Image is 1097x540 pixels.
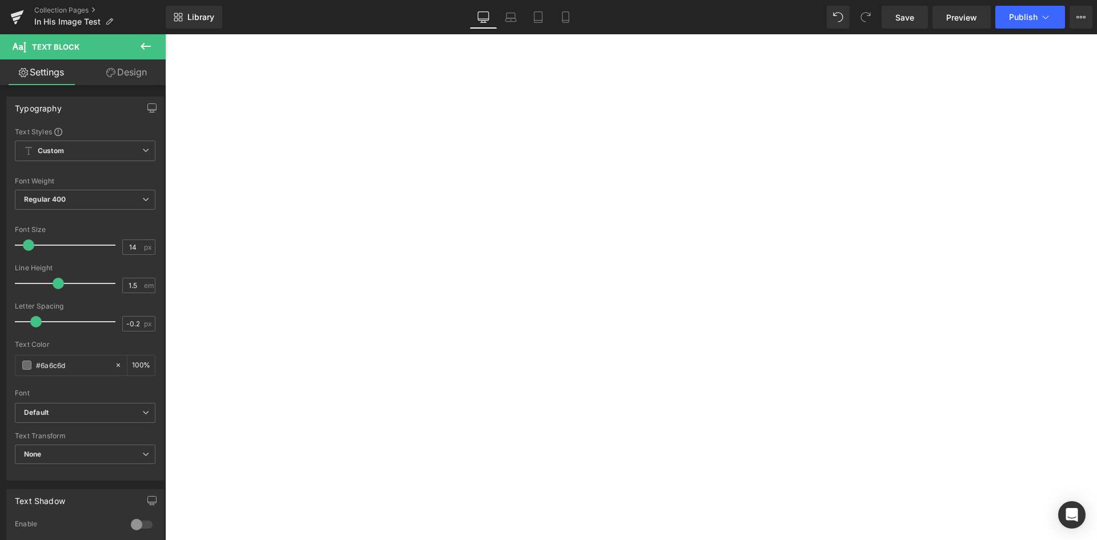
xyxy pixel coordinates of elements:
div: Typography [15,97,62,113]
div: Font [15,389,155,397]
div: Enable [15,519,119,531]
a: Collection Pages [34,6,166,15]
div: Letter Spacing [15,302,155,310]
div: Text Color [15,341,155,349]
div: Text Transform [15,432,155,440]
span: px [144,320,154,327]
button: Publish [995,6,1065,29]
span: em [144,282,154,289]
div: Text Shadow [15,490,65,506]
div: Line Height [15,264,155,272]
div: Font Weight [15,177,155,185]
a: New Library [166,6,222,29]
a: Laptop [497,6,525,29]
b: None [24,450,42,458]
span: px [144,243,154,251]
span: Text Block [32,42,79,51]
a: Design [85,59,168,85]
a: Preview [932,6,991,29]
span: Preview [946,11,977,23]
span: In His Image Test [34,17,101,26]
div: Text Styles [15,127,155,136]
button: More [1070,6,1092,29]
button: Redo [854,6,877,29]
b: Regular 400 [24,195,66,203]
span: Publish [1009,13,1038,22]
b: Custom [38,146,64,156]
button: Undo [827,6,850,29]
input: Color [36,359,109,371]
a: Mobile [552,6,579,29]
i: Default [24,408,49,418]
a: Tablet [525,6,552,29]
div: % [127,355,155,375]
span: Save [895,11,914,23]
div: Font Size [15,226,155,234]
a: Desktop [470,6,497,29]
span: Library [187,12,214,22]
div: Open Intercom Messenger [1058,501,1086,529]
